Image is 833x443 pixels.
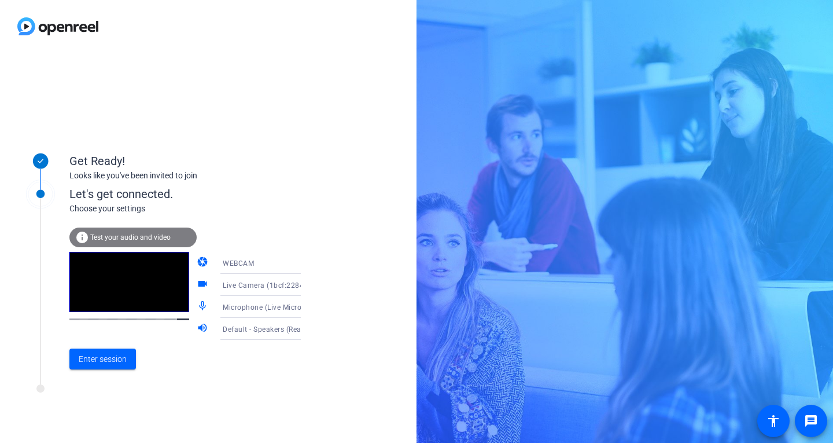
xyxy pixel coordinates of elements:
mat-icon: videocam [197,278,211,292]
span: Enter session [79,353,127,365]
span: Default - Speakers (Realtek(R) Audio) [223,324,348,334]
span: WEBCAM [223,259,254,268]
span: Test your audio and video [90,233,171,241]
mat-icon: info [75,230,89,244]
mat-icon: camera [197,256,211,270]
mat-icon: accessibility [766,414,780,428]
mat-icon: volume_up [197,322,211,336]
div: Choose your settings [69,203,325,215]
span: Live Camera (1bcf:2284) [223,281,307,290]
mat-icon: message [804,414,818,428]
div: Let's get connected. [69,185,325,203]
div: Get Ready! [69,152,301,170]
mat-icon: mic_none [197,300,211,314]
div: Looks like you've been invited to join [69,170,301,182]
span: Microphone (Live Microphone) (1bcf:2284) [223,302,367,312]
button: Enter session [69,349,136,369]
